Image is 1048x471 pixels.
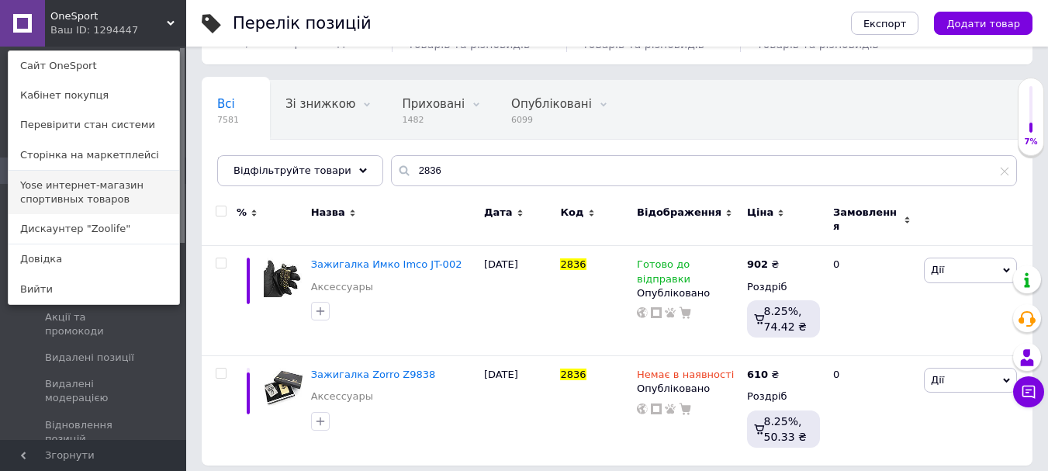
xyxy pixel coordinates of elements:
[45,351,134,365] span: Видалені позиції
[560,206,583,220] span: Код
[45,310,144,338] span: Акції та промокоди
[402,97,465,111] span: Приховані
[45,377,144,405] span: Видалені модерацією
[9,140,179,170] a: Сторінка на маркетплейсі
[747,390,820,403] div: Роздріб
[264,258,303,297] img: Зажигалка Имко Imco JT-002
[747,206,773,220] span: Ціна
[233,32,243,50] span: 1
[747,369,768,380] b: 610
[311,280,373,294] a: Аксессуары
[637,382,739,396] div: Опубліковано
[9,110,179,140] a: Перевірити стан системи
[560,258,586,270] span: 2836
[233,165,351,176] span: Відфільтруйте товари
[851,12,919,35] button: Експорт
[1019,137,1043,147] div: 7%
[311,258,462,270] a: Зажигалка Имко Imco JT-002
[9,214,179,244] a: Дискаунтер "Zoolife"
[763,305,806,333] span: 8.25%, 74.42 ₴
[747,368,779,382] div: ₴
[863,18,907,29] span: Експорт
[747,258,768,270] b: 902
[931,264,944,275] span: Дії
[637,369,734,385] span: Немає в наявності
[931,374,944,386] span: Дії
[217,156,265,170] span: Вітрина
[824,246,920,356] div: 0
[9,51,179,81] a: Сайт OneSport
[264,368,303,407] img: Зажигалка Zorro Z9838
[946,18,1020,29] span: Додати товар
[217,97,235,111] span: Всі
[391,155,1017,186] input: Пошук по назві позиції, артикулу і пошуковим запитам
[233,16,372,32] div: Перелік позицій
[637,206,721,220] span: Відображення
[484,206,513,220] span: Дата
[833,206,900,234] span: Замовлення
[311,369,436,380] a: Зажигалка Zorro Z9838
[246,36,355,49] span: / 300000 різновидів
[480,246,557,356] div: [DATE]
[50,9,167,23] span: OneSport
[824,356,920,466] div: 0
[402,114,465,126] span: 1482
[747,280,820,294] div: Роздріб
[560,369,586,380] span: 2836
[637,286,739,300] div: Опубліковано
[45,418,144,446] span: Відновлення позицій
[9,244,179,274] a: Довідка
[637,258,690,289] span: Готово до відправки
[9,81,179,110] a: Кабінет покупця
[217,114,239,126] span: 7581
[9,275,179,304] a: Вийти
[237,206,247,220] span: %
[480,356,557,466] div: [DATE]
[747,258,779,272] div: ₴
[1013,376,1044,407] button: Чат з покупцем
[763,415,806,443] span: 8.25%, 50.33 ₴
[511,97,592,111] span: Опубліковані
[934,12,1032,35] button: Додати товар
[311,390,373,403] a: Аксессуары
[311,206,345,220] span: Назва
[50,23,116,37] div: Ваш ID: 1294447
[285,97,355,111] span: Зі знижкою
[9,171,179,214] a: Yose интернет-магазин спортивных товаров
[511,114,592,126] span: 6099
